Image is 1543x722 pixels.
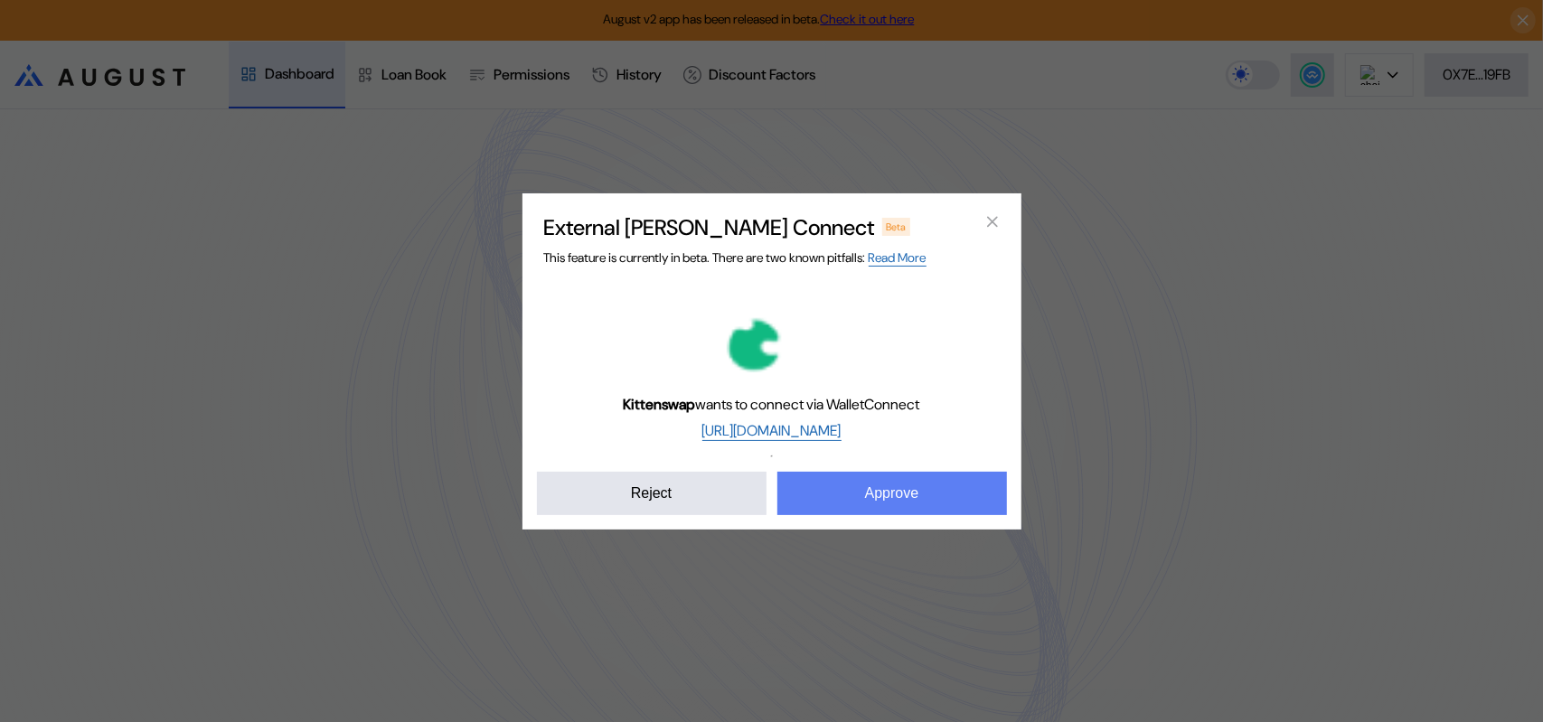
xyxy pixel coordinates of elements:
h2: External [PERSON_NAME] Connect [544,213,875,241]
img: Kittenswap logo [727,282,817,372]
span: This feature is currently in beta. There are two known pitfalls: [544,249,927,267]
button: Reject [537,472,767,515]
span: wants to connect via WalletConnect [624,395,920,414]
button: Approve [777,472,1007,515]
button: close modal [978,208,1007,237]
b: Kittenswap [624,395,696,414]
a: Read More [869,249,927,267]
div: Beta [882,218,911,236]
a: [URL][DOMAIN_NAME] [702,421,842,441]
